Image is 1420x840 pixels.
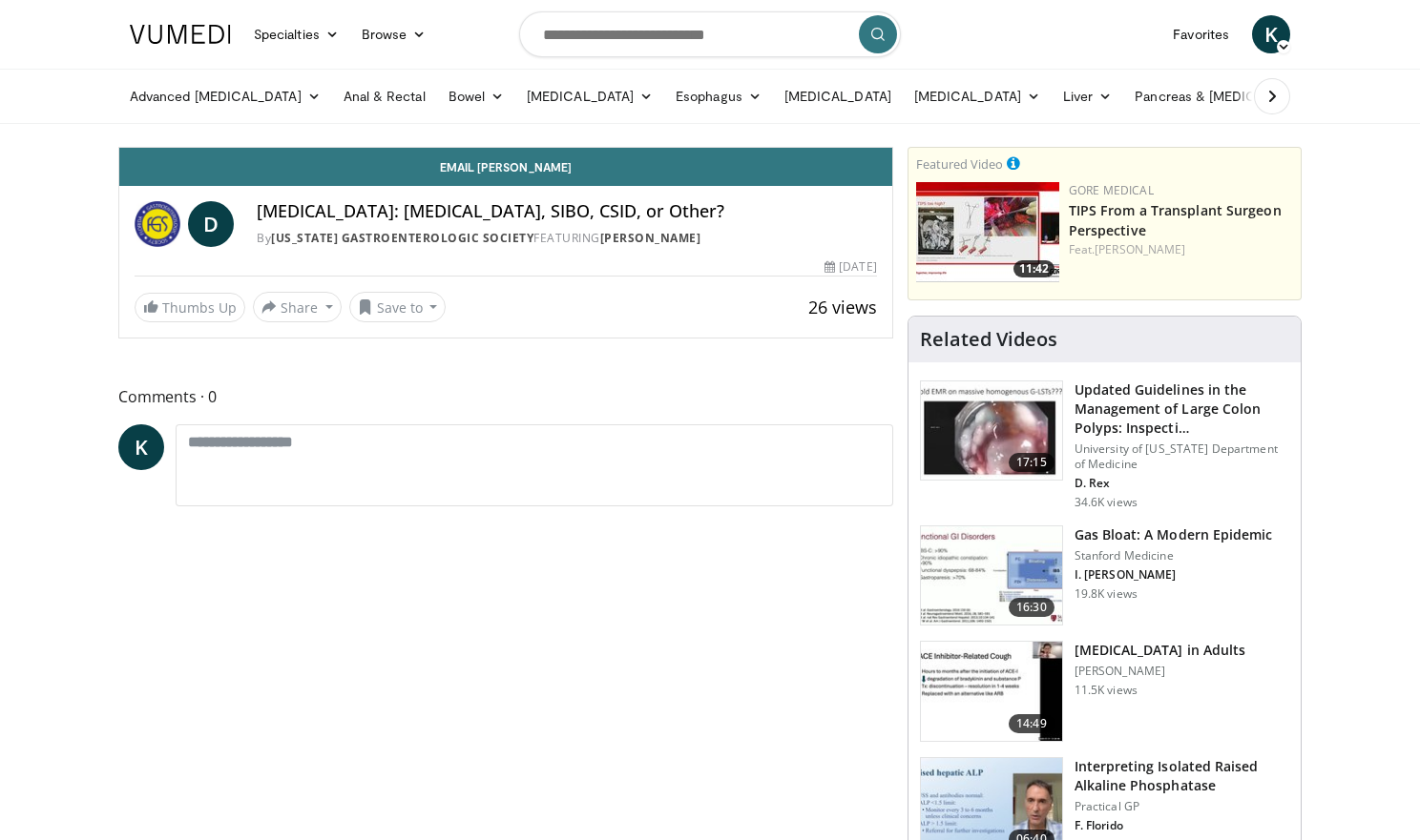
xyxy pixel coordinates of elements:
a: [MEDICAL_DATA] [903,77,1052,115]
h3: Gas Bloat: A Modern Epidemic [1075,525,1273,544]
a: Liver [1052,77,1123,115]
span: 26 views [808,296,877,318]
p: I. [PERSON_NAME] [1075,567,1273,583]
small: Featured Video [916,155,1003,173]
a: K [118,424,164,470]
a: [MEDICAL_DATA] [515,77,664,115]
input: Search topics, interventions [519,11,901,57]
p: D. Rex [1075,476,1289,491]
p: Practical GP [1075,799,1289,814]
p: Stanford Medicine [1075,548,1273,563]
p: F. Florido [1075,818,1289,833]
span: Comments 0 [118,384,893,409]
img: Florida Gastroenterologic Society [135,201,180,247]
h3: [MEDICAL_DATA] in Adults [1075,641,1245,660]
span: 16:30 [1009,598,1055,617]
h4: [MEDICAL_DATA]: [MEDICAL_DATA], SIBO, CSID, or Other? [257,201,877,222]
div: Feat. [1069,241,1293,258]
p: 11.5K views [1075,683,1138,698]
div: By FEATURING [257,230,877,247]
h3: Updated Guidelines in the Management of Large Colon Polyps: Inspecti… [1075,380,1289,438]
span: 14:49 [1009,714,1055,733]
a: Advanced [MEDICAL_DATA] [118,77,332,115]
a: Browse [350,15,438,53]
a: 14:49 [MEDICAL_DATA] in Adults [PERSON_NAME] 11.5K views [920,641,1289,742]
p: 34.6K views [1075,495,1138,510]
a: Thumbs Up [135,293,245,322]
a: D [188,201,234,247]
img: 11950cd4-d248-4755-8b98-ec337be04c84.150x105_q85_crop-smart_upscale.jpg [921,642,1062,741]
img: dfcfcb0d-b871-4e1a-9f0c-9f64970f7dd8.150x105_q85_crop-smart_upscale.jpg [921,381,1062,481]
a: Pancreas & [MEDICAL_DATA] [1123,77,1347,115]
a: [MEDICAL_DATA] [773,77,903,115]
span: 11:42 [1013,260,1055,277]
a: [US_STATE] Gastroenterologic Society [271,230,533,246]
p: 19.8K views [1075,586,1138,602]
button: Save to [349,292,447,322]
a: Esophagus [664,77,773,115]
img: VuMedi Logo [130,25,231,44]
a: Gore Medical [1069,182,1154,198]
h4: Related Videos [920,328,1057,351]
a: 17:15 Updated Guidelines in the Management of Large Colon Polyps: Inspecti… University of [US_STA... [920,380,1289,510]
div: [DATE] [825,258,876,276]
a: Email [PERSON_NAME] [119,148,892,186]
img: 4003d3dc-4d84-4588-a4af-bb6b84f49ae6.150x105_q85_crop-smart_upscale.jpg [916,182,1059,282]
img: 480ec31d-e3c1-475b-8289-0a0659db689a.150x105_q85_crop-smart_upscale.jpg [921,526,1062,625]
span: 17:15 [1009,453,1055,472]
a: Anal & Rectal [332,77,437,115]
a: TIPS From a Transplant Surgeon Perspective [1069,201,1282,239]
a: [PERSON_NAME] [1095,241,1185,257]
a: Favorites [1161,15,1241,53]
a: K [1252,15,1290,53]
a: 11:42 [916,182,1059,282]
a: [PERSON_NAME] [600,230,701,246]
button: Share [253,292,342,322]
p: University of [US_STATE] Department of Medicine [1075,441,1289,472]
a: Specialties [242,15,350,53]
a: Bowel [437,77,515,115]
p: [PERSON_NAME] [1075,664,1245,679]
a: 16:30 Gas Bloat: A Modern Epidemic Stanford Medicine I. [PERSON_NAME] 19.8K views [920,525,1289,626]
h3: Interpreting Isolated Raised Alkaline Phosphatase [1075,757,1289,795]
